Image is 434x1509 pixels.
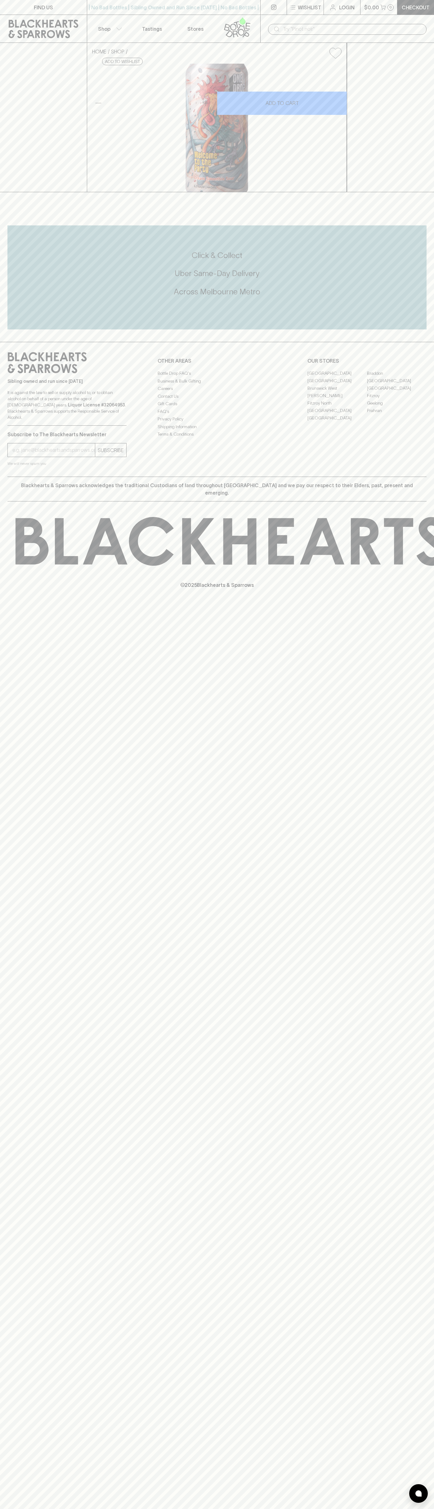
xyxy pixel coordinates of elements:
a: Brunswick West [307,384,367,392]
div: Call to action block [7,225,427,329]
button: Shop [87,15,131,43]
p: Checkout [402,4,430,11]
p: FIND US [34,4,53,11]
a: Terms & Conditions [158,431,277,438]
p: Tastings [142,25,162,33]
a: Business & Bulk Gifting [158,377,277,385]
p: Login [339,4,355,11]
img: 77857.png [87,64,347,192]
a: Bottle Drop FAQ's [158,370,277,377]
p: OUR STORES [307,357,427,365]
p: $0.00 [364,4,379,11]
a: Geelong [367,399,427,407]
a: [GEOGRAPHIC_DATA] [307,407,367,414]
button: Add to wishlist [102,58,143,65]
a: Tastings [130,15,174,43]
button: ADD TO CART [217,92,347,115]
a: FAQ's [158,408,277,415]
a: [PERSON_NAME] [307,392,367,399]
p: Shop [98,25,110,33]
a: [GEOGRAPHIC_DATA] [367,377,427,384]
a: Careers [158,385,277,392]
input: Try "Pinot noir" [283,24,422,34]
a: Stores [174,15,217,43]
p: We will never spam you [7,460,127,467]
p: Blackhearts & Sparrows acknowledges the traditional Custodians of land throughout [GEOGRAPHIC_DAT... [12,482,422,496]
a: HOME [92,49,106,54]
img: bubble-icon [415,1490,422,1497]
button: Add to wishlist [327,45,344,61]
p: Wishlist [298,4,321,11]
strong: Liquor License #32064953 [68,402,125,407]
h5: Across Melbourne Metro [7,287,427,297]
a: [GEOGRAPHIC_DATA] [307,369,367,377]
p: Stores [187,25,204,33]
p: SUBSCRIBE [98,446,124,454]
a: Privacy Policy [158,415,277,423]
p: ADD TO CART [266,99,299,107]
a: Fitzroy [367,392,427,399]
p: 0 [389,6,392,9]
a: Gift Cards [158,400,277,408]
p: Sibling owned and run since [DATE] [7,378,127,384]
h5: Uber Same-Day Delivery [7,268,427,279]
a: Fitzroy North [307,399,367,407]
p: Subscribe to The Blackhearts Newsletter [7,431,127,438]
h5: Click & Collect [7,250,427,261]
a: Contact Us [158,392,277,400]
a: Braddon [367,369,427,377]
a: Shipping Information [158,423,277,430]
a: [GEOGRAPHIC_DATA] [367,384,427,392]
p: OTHER AREAS [158,357,277,365]
input: e.g. jane@blackheartsandsparrows.com.au [12,445,95,455]
a: [GEOGRAPHIC_DATA] [307,414,367,422]
a: Prahran [367,407,427,414]
a: SHOP [111,49,124,54]
button: SUBSCRIBE [95,443,126,457]
a: [GEOGRAPHIC_DATA] [307,377,367,384]
p: It is against the law to sell or supply alcohol to, or to obtain alcohol on behalf of a person un... [7,389,127,420]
